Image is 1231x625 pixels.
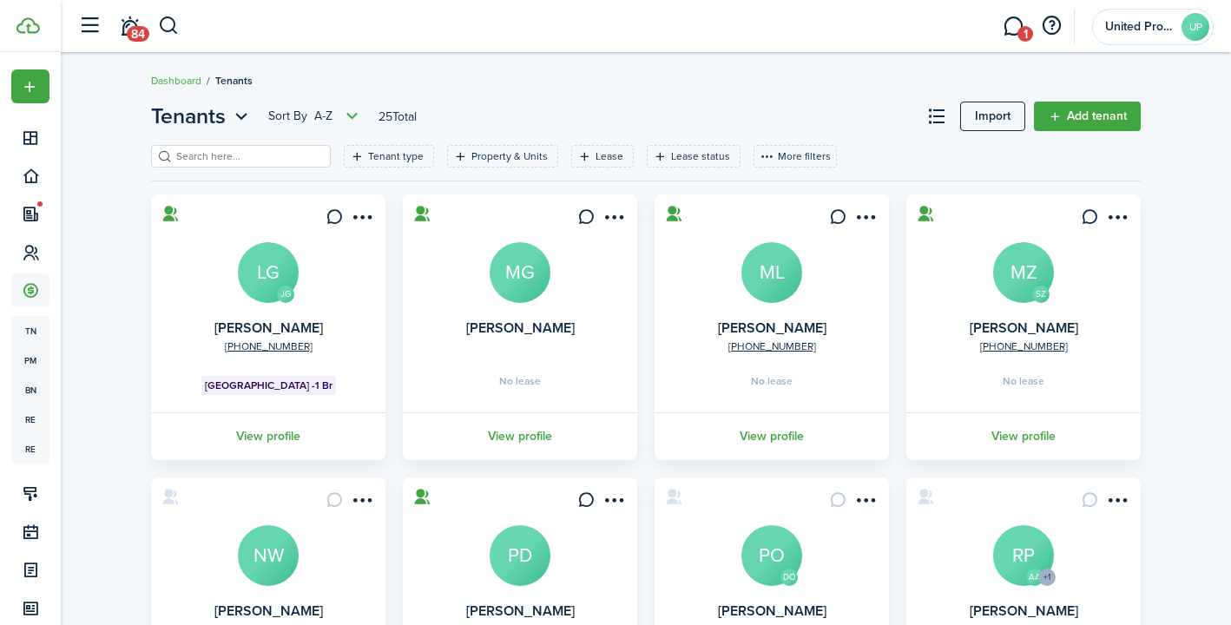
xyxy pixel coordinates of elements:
a: NW [238,525,299,586]
button: Open menu [851,208,879,232]
a: PD [490,525,550,586]
filter-tag-label: Lease [596,148,623,164]
img: TenantCloud [16,17,40,34]
a: Messaging [997,4,1030,49]
button: Open menu [347,208,375,232]
avatar-text: DO [780,569,798,586]
a: [PERSON_NAME] [214,318,323,338]
filter-tag-label: Property & Units [471,148,548,164]
span: 84 [127,26,149,42]
a: View profile [148,412,388,460]
button: Open menu [599,208,627,232]
button: Open menu [268,106,363,127]
a: [PERSON_NAME] [214,601,323,621]
button: Open sidebar [73,10,106,43]
button: Search [158,11,180,41]
a: Dashboard [151,73,201,89]
a: bn [11,375,49,405]
a: [PHONE_NUMBER] [980,339,1068,354]
a: [PERSON_NAME] [466,601,575,621]
span: United Property Solutions LLC [1105,21,1175,33]
button: Open menu [347,491,375,515]
a: [PERSON_NAME] [970,318,1078,338]
avatar-text: UP [1182,13,1209,41]
filter-tag: Open filter [647,145,741,168]
span: No lease [499,376,541,386]
button: Open menu [599,491,627,515]
a: [PERSON_NAME] [970,601,1078,621]
a: RP [993,525,1054,586]
a: Add tenant [1034,102,1141,131]
input: Search here... [172,148,325,165]
avatar-text: JG [277,286,294,303]
a: [PHONE_NUMBER] [225,339,313,354]
a: [PERSON_NAME] [718,601,826,621]
a: PO [741,525,802,586]
a: pm [11,345,49,375]
button: Open menu [851,491,879,515]
filter-tag: Open filter [447,145,558,168]
span: A-Z [314,108,332,125]
button: Tenants [151,101,253,132]
button: Open menu [151,101,253,132]
a: [PHONE_NUMBER] [728,339,816,354]
button: Open menu [1103,208,1130,232]
filter-tag: Open filter [571,145,634,168]
avatar-text: SZ [1032,286,1050,303]
span: 1 [1017,26,1033,42]
button: Sort byA-Z [268,106,363,127]
filter-tag: Open filter [344,145,434,168]
button: Open resource center [1037,11,1066,41]
button: Open menu [11,69,49,103]
a: [PERSON_NAME] [466,318,575,338]
a: re [11,434,49,464]
span: Tenants [215,73,253,89]
a: re [11,405,49,434]
a: MG [490,242,550,303]
a: MZ [993,242,1054,303]
a: LG [238,242,299,303]
span: [GEOGRAPHIC_DATA] -1 Br [205,378,332,393]
header-page-total: 25 Total [379,108,417,126]
button: Open menu [1103,491,1130,515]
filter-tag-label: Lease status [671,148,730,164]
a: ML [741,242,802,303]
filter-tag-label: Tenant type [368,148,424,164]
avatar-counter: +1 [1038,569,1056,586]
button: More filters [754,145,837,168]
a: View profile [400,412,640,460]
a: View profile [904,412,1143,460]
span: No lease [751,376,793,386]
avatar-text: AA [1026,569,1043,586]
a: [PERSON_NAME] [718,318,826,338]
a: tn [11,316,49,345]
span: Tenants [151,101,226,132]
a: Import [960,102,1025,131]
a: Notifications [113,4,146,49]
span: No lease [1003,376,1044,386]
span: Sort by [268,108,314,125]
a: View profile [652,412,892,460]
